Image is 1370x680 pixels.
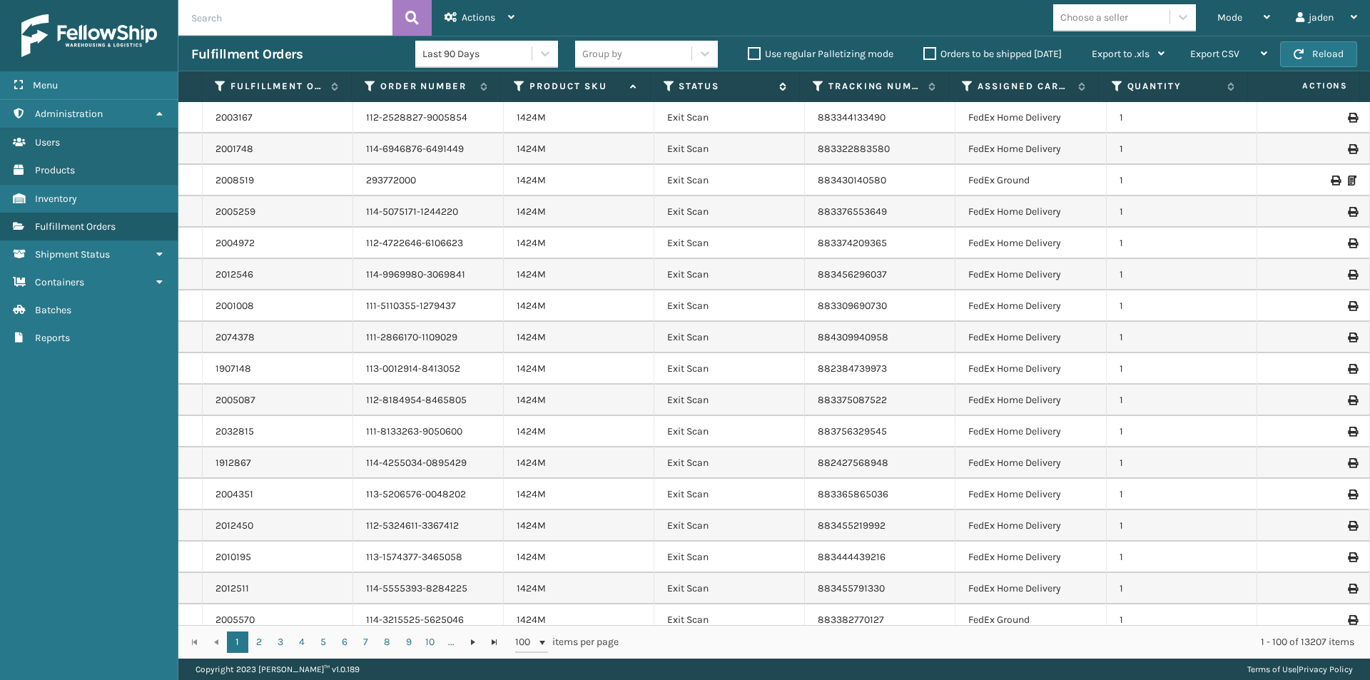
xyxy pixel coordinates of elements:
td: 111-5110355-1279437 [353,290,504,322]
div: Group by [582,46,622,61]
i: Print Label [1348,238,1356,248]
td: FedEx Home Delivery [955,510,1106,542]
td: Exit Scan [654,228,805,259]
a: 2004972 [215,236,255,250]
td: 1 [1107,416,1257,447]
span: Administration [35,108,103,120]
a: ... [441,631,462,653]
a: 2005087 [215,393,255,407]
span: Go to the next page [467,636,479,648]
a: 1424M [517,488,546,500]
a: 883382770127 [818,614,884,626]
td: FedEx Ground [955,165,1106,196]
a: 8 [377,631,398,653]
a: 1424M [517,551,546,563]
a: 1424M [517,614,546,626]
td: FedEx Ground [955,604,1106,636]
a: 2012450 [215,519,253,533]
i: Print Label [1348,113,1356,123]
td: 1 [1107,290,1257,322]
td: 1 [1107,165,1257,196]
td: 111-2866170-1109029 [353,322,504,353]
a: 1424M [517,268,546,280]
a: 1912867 [215,456,251,470]
td: 1 [1107,353,1257,385]
td: Exit Scan [654,573,805,604]
td: FedEx Home Delivery [955,573,1106,604]
td: FedEx Home Delivery [955,479,1106,510]
a: 1424M [517,205,546,218]
a: 2 [248,631,270,653]
a: 1424M [517,425,546,437]
td: 112-2528827-9005854 [353,102,504,133]
a: 1424M [517,237,546,249]
td: FedEx Home Delivery [955,259,1106,290]
a: 2003167 [215,111,253,125]
a: 883365865036 [818,488,888,500]
td: 114-3215525-5625046 [353,604,504,636]
td: Exit Scan [654,385,805,416]
td: Exit Scan [654,322,805,353]
td: FedEx Home Delivery [955,353,1106,385]
div: | [1247,659,1353,680]
td: 113-1574377-3465058 [353,542,504,573]
a: 9 [398,631,420,653]
td: FedEx Home Delivery [955,385,1106,416]
td: 1 [1107,447,1257,479]
a: Terms of Use [1247,664,1297,674]
label: Tracking Number [828,80,921,93]
i: Print Label [1348,207,1356,217]
span: Actions [462,11,495,24]
td: FedEx Home Delivery [955,228,1106,259]
img: logo [21,14,157,57]
a: 2012546 [215,268,253,282]
td: 1 [1107,510,1257,542]
span: Reports [35,332,70,344]
a: 5 [313,631,334,653]
a: 1424M [517,300,546,312]
td: Exit Scan [654,353,805,385]
a: 2032815 [215,425,254,439]
td: Exit Scan [654,165,805,196]
a: 1424M [517,394,546,406]
td: 1 [1107,259,1257,290]
i: Print Label [1348,333,1356,342]
div: Last 90 Days [422,46,533,61]
a: 883309690730 [818,300,887,312]
td: 1 [1107,228,1257,259]
span: items per page [515,631,619,653]
a: 3 [270,631,291,653]
a: Go to the next page [462,631,484,653]
td: 1 [1107,322,1257,353]
td: FedEx Home Delivery [955,416,1106,447]
a: 883456296037 [818,268,887,280]
label: Assigned Carrier Service [978,80,1070,93]
td: 112-8184954-8465805 [353,385,504,416]
a: 883430140580 [818,174,886,186]
td: FedEx Home Delivery [955,102,1106,133]
td: 1 [1107,385,1257,416]
label: Status [679,80,771,93]
span: Containers [35,276,84,288]
span: Shipment Status [35,248,110,260]
a: 2005259 [215,205,255,219]
td: FedEx Home Delivery [955,542,1106,573]
span: Actions [1252,74,1356,98]
span: Go to the last page [489,636,500,648]
td: Exit Scan [654,259,805,290]
a: 1424M [517,331,546,343]
a: 2005570 [215,613,255,627]
span: Batches [35,304,71,316]
td: 1 [1107,542,1257,573]
span: Users [35,136,60,148]
i: Print Label [1331,176,1339,186]
label: Product SKU [529,80,622,93]
span: 100 [515,635,537,649]
a: 2004351 [215,487,253,502]
i: Print Label [1348,364,1356,374]
span: Export to .xls [1092,48,1150,60]
a: 6 [334,631,355,653]
td: Exit Scan [654,290,805,322]
div: Choose a seller [1060,10,1128,25]
td: 293772000 [353,165,504,196]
